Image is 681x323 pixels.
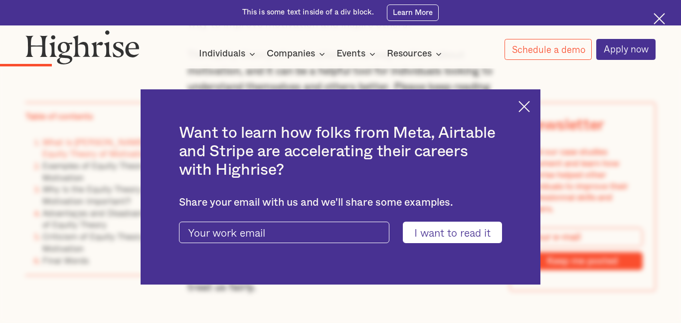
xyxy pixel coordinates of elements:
[387,48,445,60] div: Resources
[596,39,656,60] a: Apply now
[179,196,503,209] div: Share your email with us and we'll share some examples.
[267,48,315,60] div: Companies
[179,222,503,243] form: current-ascender-blog-article-modal-form
[267,48,328,60] div: Companies
[199,48,258,60] div: Individuals
[505,39,592,60] a: Schedule a demo
[654,13,665,24] img: Cross icon
[179,124,503,179] h2: Want to learn how folks from Meta, Airtable and Stripe are accelerating their careers with Highrise?
[387,4,439,21] a: Learn More
[387,48,432,60] div: Resources
[199,48,245,60] div: Individuals
[179,222,390,243] input: Your work email
[337,48,365,60] div: Events
[25,30,139,64] img: Highrise logo
[242,7,374,17] div: This is some text inside of a div block.
[518,101,530,112] img: Cross icon
[337,48,378,60] div: Events
[403,222,503,243] input: I want to read it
